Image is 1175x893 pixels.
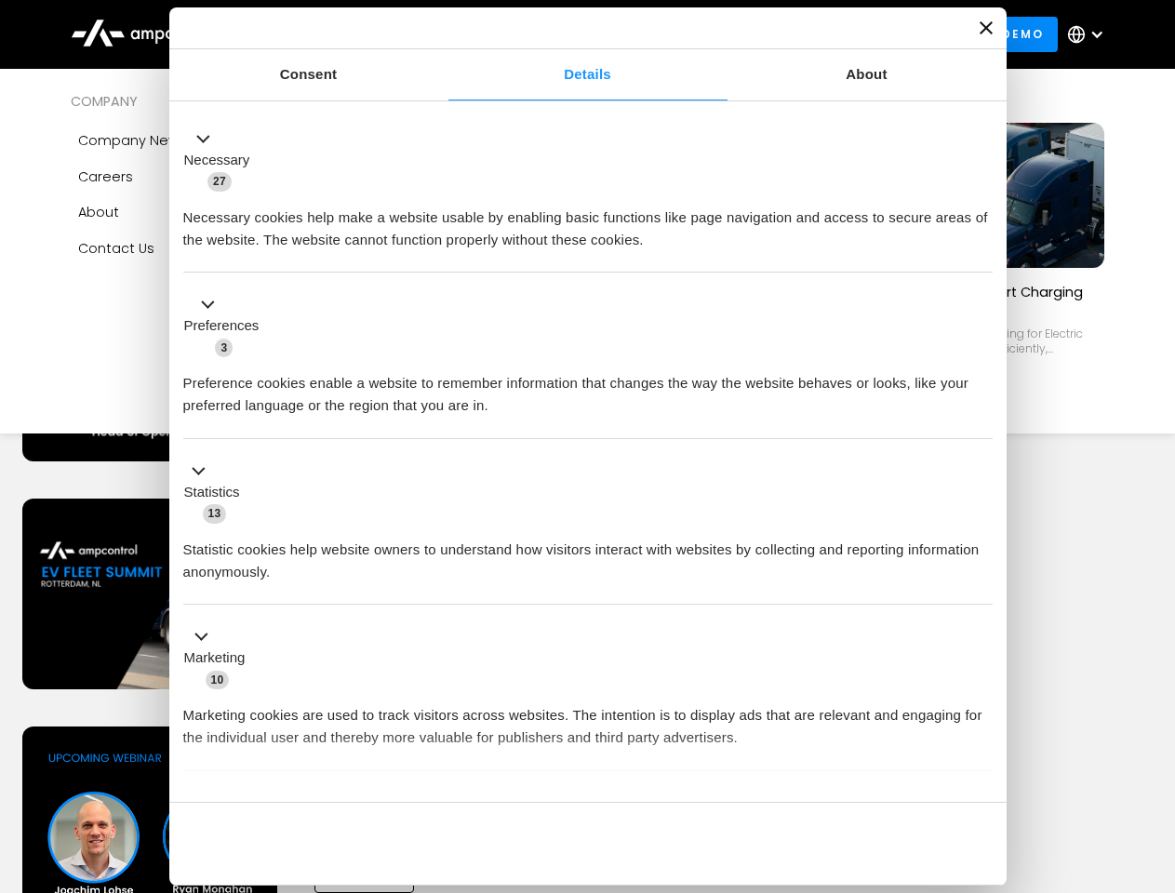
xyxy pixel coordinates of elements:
div: Careers [78,167,133,187]
div: About [78,202,119,222]
a: Careers [71,159,301,194]
span: 10 [206,671,230,689]
button: Close banner [980,21,993,34]
button: Okay [725,817,992,871]
div: Company news [78,130,187,151]
div: Necessary cookies help make a website usable by enabling basic functions like page navigation and... [183,193,993,251]
span: 27 [207,172,232,191]
button: Preferences (3) [183,294,271,359]
label: Statistics [184,482,240,503]
div: Marketing cookies are used to track visitors across websites. The intention is to display ads tha... [183,690,993,749]
button: Statistics (13) [183,460,251,525]
div: Preference cookies enable a website to remember information that changes the way the website beha... [183,358,993,417]
span: 2 [307,794,325,813]
div: Statistic cookies help website owners to understand how visitors interact with websites by collec... [183,525,993,583]
a: About [728,49,1007,100]
a: Consent [169,49,448,100]
span: 13 [203,504,227,523]
a: Contact Us [71,231,301,266]
label: Preferences [184,315,260,337]
div: Contact Us [78,238,154,259]
button: Marketing (10) [183,626,257,691]
a: Company news [71,123,301,158]
span: 3 [215,339,233,357]
button: Unclassified (2) [183,792,336,815]
a: About [71,194,301,230]
label: Necessary [184,150,250,171]
button: Necessary (27) [183,127,261,193]
label: Marketing [184,647,246,669]
div: COMPANY [71,91,301,112]
a: Details [448,49,728,100]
